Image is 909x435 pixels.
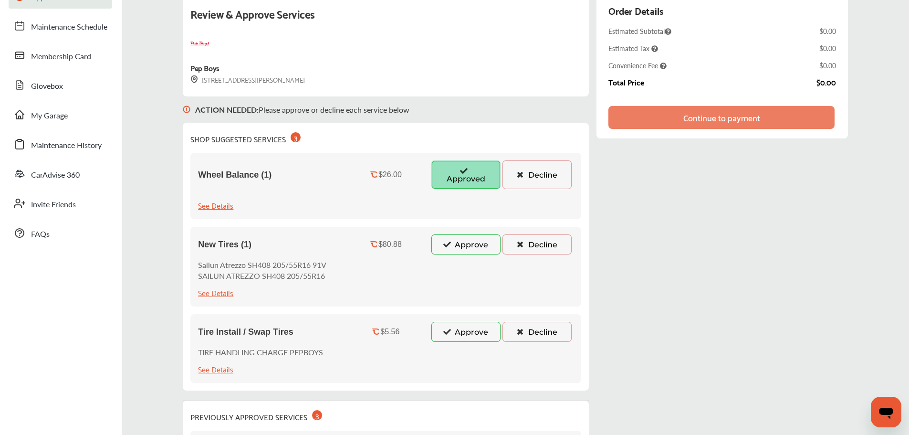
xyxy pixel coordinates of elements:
span: Tire Install / Swap Tires [198,327,293,337]
span: CarAdvise 360 [31,169,80,181]
div: $26.00 [378,170,402,179]
span: Membership Card [31,51,91,63]
div: 3 [291,132,301,142]
span: Wheel Balance (1) [198,170,272,180]
p: Sailun Atrezzo SH408 205/55R16 91V [198,259,326,270]
div: See Details [198,286,233,299]
div: $0.00 [819,26,836,36]
p: TIRE HANDLING CHARGE PEPBOYS [198,347,323,358]
div: Order Details [608,2,663,19]
img: svg+xml;base64,PHN2ZyB3aWR0aD0iMTYiIGhlaWdodD0iMTciIHZpZXdCb3g9IjAgMCAxNiAxNyIgZmlsbD0ibm9uZSIgeG... [190,75,198,84]
button: Decline [502,322,572,342]
span: FAQs [31,228,50,241]
img: logo-pepboys.png [190,34,209,53]
span: Convenience Fee [608,61,667,70]
img: svg+xml;base64,PHN2ZyB3aWR0aD0iMTYiIGhlaWdodD0iMTciIHZpZXdCb3g9IjAgMCAxNiAxNyIgZmlsbD0ibm9uZSIgeG... [183,96,190,123]
div: See Details [198,362,233,375]
div: Pep Boys [190,61,219,74]
button: Approve [431,234,501,255]
a: My Garage [9,102,112,127]
span: Maintenance History [31,139,102,152]
a: Membership Card [9,43,112,68]
div: Total Price [608,78,644,86]
span: Invite Friends [31,199,76,211]
div: Continue to payment [683,113,760,122]
span: New Tires (1) [198,240,251,250]
span: Estimated Subtotal [608,26,671,36]
div: $0.00 [819,43,836,53]
div: $0.00 [819,61,836,70]
span: Estimated Tax [608,43,658,53]
div: See Details [198,199,233,212]
div: $0.00 [816,78,836,86]
button: Approved [431,160,501,189]
div: PREVIOUSLY APPROVED SERVICES [190,408,322,423]
div: Review & Approve Services [190,4,581,34]
p: SAILUN ATREZZO SH408 205/55R16 [198,270,326,281]
a: Glovebox [9,73,112,97]
a: Invite Friends [9,191,112,216]
button: Decline [502,234,572,255]
button: Approve [431,322,501,342]
iframe: Button to launch messaging window [871,397,901,427]
p: Please approve or decline each service below [195,104,409,115]
a: FAQs [9,221,112,245]
button: Decline [502,160,572,189]
a: CarAdvise 360 [9,161,112,186]
div: 3 [312,410,322,420]
div: [STREET_ADDRESS][PERSON_NAME] [190,74,305,85]
span: Maintenance Schedule [31,21,107,33]
div: $80.88 [378,240,402,249]
a: Maintenance Schedule [9,13,112,38]
span: My Garage [31,110,68,122]
a: Maintenance History [9,132,112,157]
div: $5.56 [380,328,399,336]
b: ACTION NEEDED : [195,104,259,115]
div: SHOP SUGGESTED SERVICES [190,130,301,145]
span: Glovebox [31,80,63,93]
